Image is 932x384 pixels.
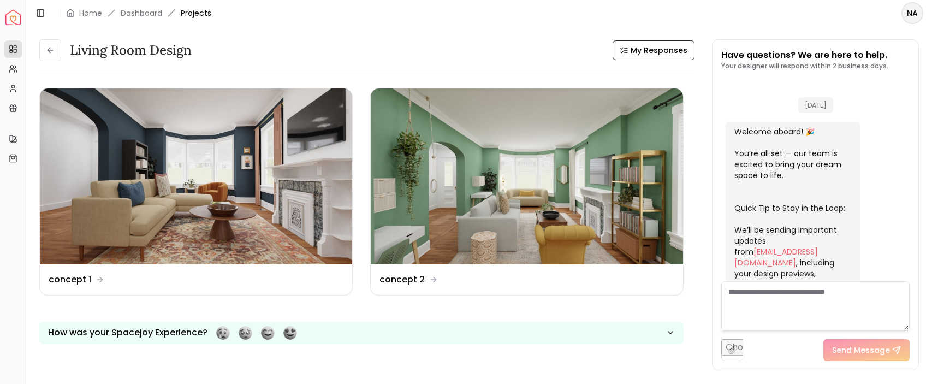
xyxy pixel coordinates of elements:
img: concept 2 [371,88,683,264]
button: NA [901,2,923,24]
a: Dashboard [121,8,162,19]
span: [DATE] [798,97,833,113]
nav: breadcrumb [66,8,211,19]
span: Projects [181,8,211,19]
p: Your designer will respond within 2 business days. [721,62,888,70]
img: Spacejoy Logo [5,10,21,25]
img: concept 1 [40,88,352,264]
h3: Living Room design [70,42,192,59]
a: Home [79,8,102,19]
p: Have questions? We are here to help. [721,49,888,62]
a: concept 2concept 2 [370,88,684,296]
button: How was your Spacejoy Experience?Feeling terribleFeeling badFeeling goodFeeling awesome [39,322,684,344]
dd: concept 1 [49,273,91,286]
dd: concept 2 [379,273,425,286]
a: Spacejoy [5,10,21,25]
button: My Responses [613,40,694,60]
a: [EMAIL_ADDRESS][DOMAIN_NAME] [734,246,818,268]
span: NA [903,3,922,23]
p: How was your Spacejoy Experience? [48,326,207,339]
span: My Responses [631,45,687,56]
a: concept 1concept 1 [39,88,353,296]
